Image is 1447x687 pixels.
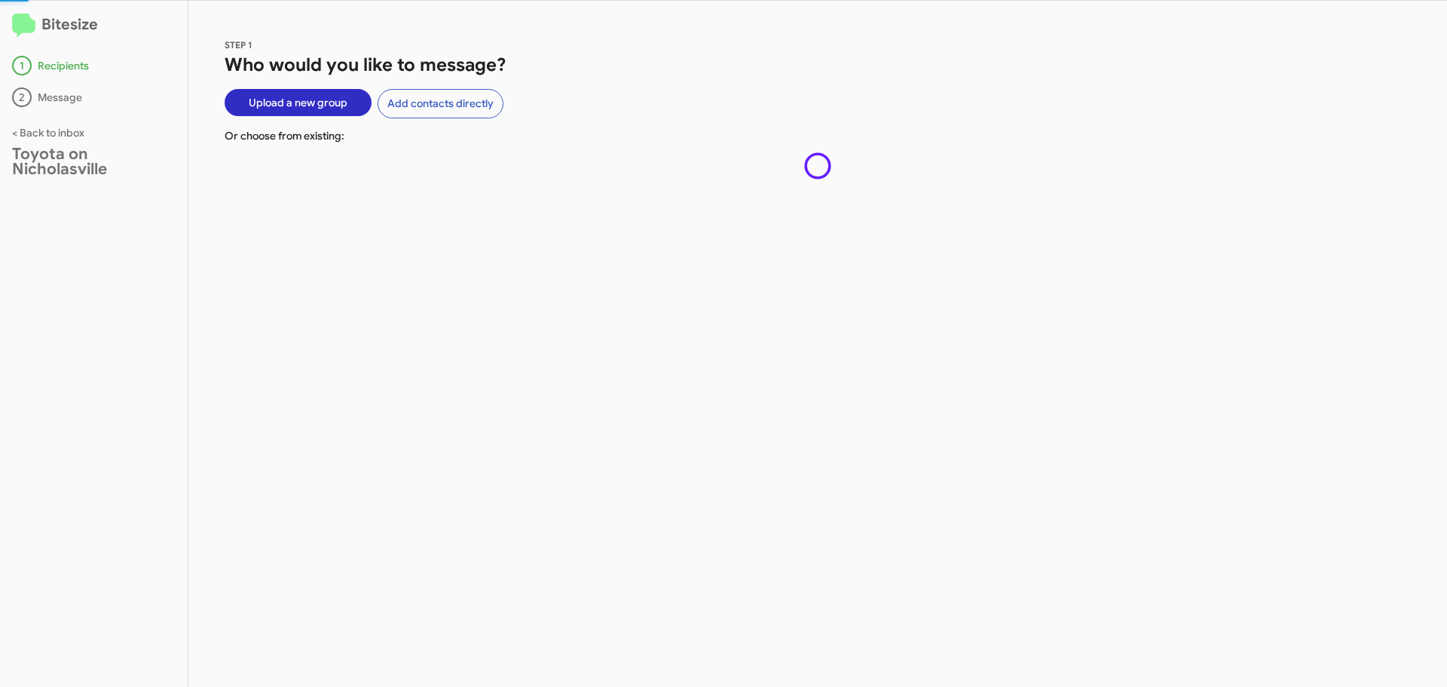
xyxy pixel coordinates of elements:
[225,39,252,51] span: STEP 1
[12,56,176,75] div: Recipients
[12,87,32,107] div: 2
[12,56,32,75] div: 1
[225,128,1411,143] p: Or choose from existing:
[12,126,84,140] a: < Back to inbox
[225,53,1411,77] h1: Who would you like to message?
[12,87,176,107] div: Message
[225,89,372,116] button: Upload a new group
[12,14,35,38] img: logo-minimal.svg
[378,89,503,118] button: Add contacts directly
[249,89,347,116] span: Upload a new group
[12,146,176,176] div: Toyota on Nicholasville
[12,13,176,38] h2: Bitesize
